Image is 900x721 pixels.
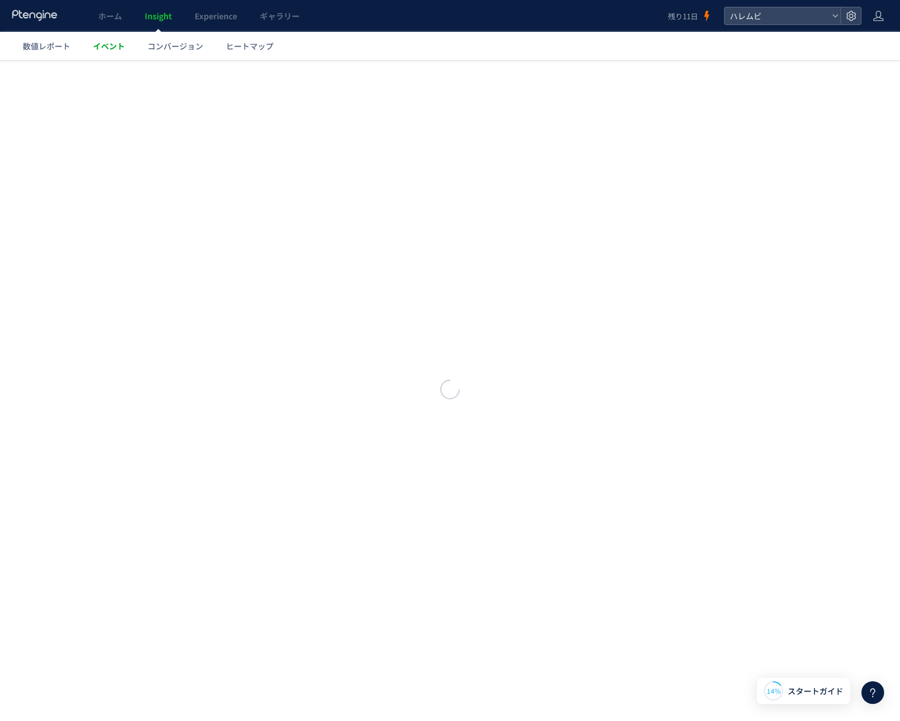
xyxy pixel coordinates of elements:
span: 14% [767,686,781,695]
span: Insight [145,10,172,22]
span: ホーム [98,10,122,22]
span: Experience [195,10,237,22]
span: 数値レポート [23,40,70,52]
span: イベント [93,40,125,52]
span: 残り11日 [668,11,698,22]
span: ハレムビ [726,7,827,24]
span: ギャラリー [260,10,300,22]
span: スタートガイド [788,685,843,697]
span: ヒートマップ [226,40,274,52]
span: コンバージョン [148,40,203,52]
